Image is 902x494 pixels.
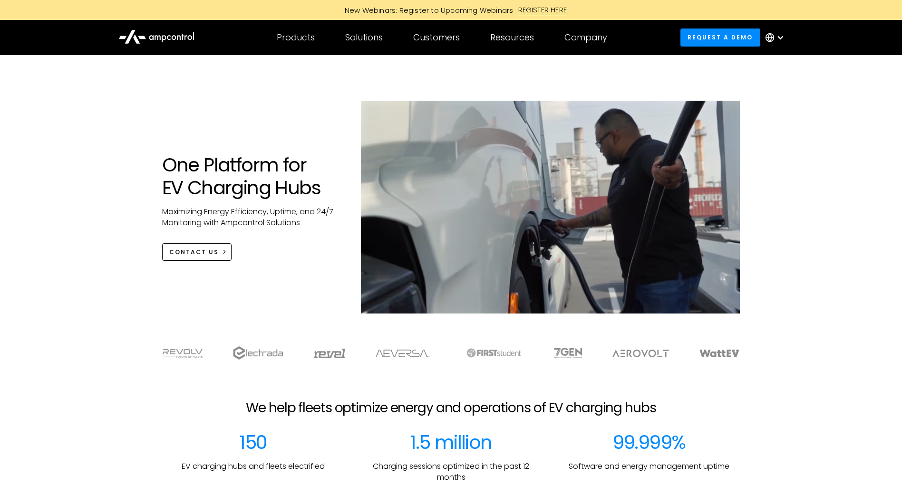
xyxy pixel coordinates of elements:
div: Customers [413,32,460,43]
img: electrada logo [233,346,283,360]
div: CONTACT US [169,248,219,256]
a: CONTACT US [162,243,232,261]
div: Products [277,32,315,43]
div: Company [564,32,607,43]
div: Solutions [345,32,383,43]
p: Charging sessions optimized in the past 12 months [360,461,543,483]
div: 1.5 million [410,431,492,454]
img: WattEV logo [699,350,739,357]
p: Maximizing Energy Efficiency, Uptime, and 24/7 Monitoring with Ampcontrol Solutions [162,207,342,228]
p: Software and energy management uptime [569,461,729,472]
div: New Webinars: Register to Upcoming Webinars [335,5,518,15]
div: REGISTER HERE [518,5,567,15]
p: EV charging hubs and fleets electrified [182,461,325,472]
div: 99.999% [612,431,686,454]
a: New Webinars: Register to Upcoming WebinarsREGISTER HERE [237,5,665,15]
h1: One Platform for EV Charging Hubs [162,153,342,199]
a: Request a demo [680,28,760,46]
div: 150 [239,431,267,454]
div: Resources [490,32,534,43]
h2: We help fleets optimize energy and operations of EV charging hubs [246,400,656,416]
img: Aerovolt Logo [612,350,669,357]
